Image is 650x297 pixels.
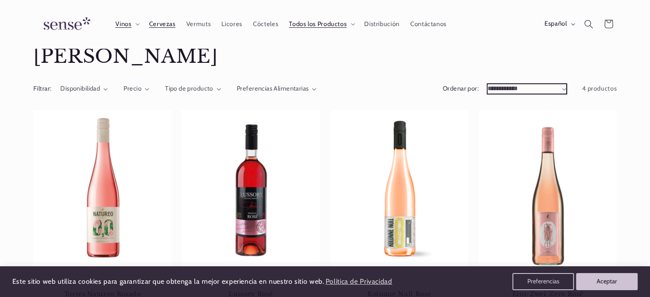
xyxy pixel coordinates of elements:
[60,85,100,92] span: Disponibilidad
[181,15,216,33] a: Vermuts
[60,84,108,94] summary: Disponibilidad (0 seleccionado)
[284,15,359,33] summary: Todos los Productos
[405,15,452,33] a: Contáctanos
[539,15,579,32] button: Español
[30,9,101,40] a: Sense
[110,15,144,33] summary: Vinos
[124,85,141,92] span: Precio
[582,85,617,92] span: 4 productos
[544,20,567,29] span: Español
[149,20,176,28] span: Cervezas
[576,273,638,290] button: Aceptar
[124,84,149,94] summary: Precio
[144,15,181,33] a: Cervezas
[324,274,393,289] a: Política de Privacidad (opens in a new tab)
[443,85,479,92] label: Ordenar por:
[165,85,213,92] span: Tipo de producto
[216,15,248,33] a: Licores
[289,20,347,28] span: Todos los Productos
[33,44,617,69] h1: [PERSON_NAME]
[359,15,405,33] a: Distribución
[221,20,242,28] span: Licores
[33,84,51,94] h2: Filtrar:
[115,20,131,28] span: Vinos
[12,277,324,285] span: Este sitio web utiliza cookies para garantizar que obtenga la mejor experiencia en nuestro sitio ...
[364,20,400,28] span: Distribución
[579,14,599,34] summary: Búsqueda
[237,85,309,92] span: Preferencias Alimentarias
[253,20,278,28] span: Cócteles
[186,20,211,28] span: Vermuts
[165,84,221,94] summary: Tipo de producto (0 seleccionado)
[237,84,317,94] summary: Preferencias Alimentarias (0 seleccionado)
[33,12,97,36] img: Sense
[512,273,574,290] button: Preferencias
[247,15,283,33] a: Cócteles
[410,20,447,28] span: Contáctanos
